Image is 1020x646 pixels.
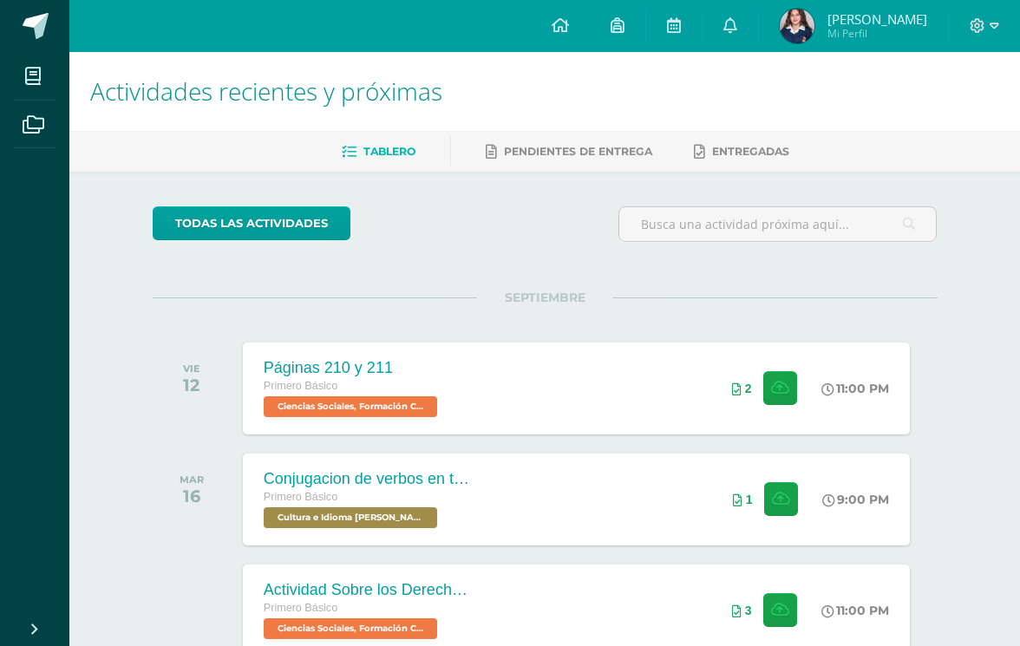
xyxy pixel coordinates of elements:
div: 11:00 PM [821,603,889,618]
span: 2 [745,382,752,395]
img: cbf34b3e304673139cc2c1c2542a5fd0.png [780,9,814,43]
div: Archivos entregados [733,493,753,506]
div: MAR [180,473,204,486]
div: Archivos entregados [732,382,752,395]
span: 1 [746,493,753,506]
span: Cultura e Idioma Maya Garífuna o Xinca 'A' [264,507,437,528]
a: Entregadas [694,138,789,166]
div: Páginas 210 y 211 [264,359,441,377]
span: Pendientes de entrega [504,145,652,158]
a: todas las Actividades [153,206,350,240]
span: Actividades recientes y próximas [90,75,442,108]
span: Tablero [363,145,415,158]
span: Primero Básico [264,602,337,614]
div: Actividad Sobre los Derechos Humanos [264,581,472,599]
span: SEPTIEMBRE [477,290,613,305]
a: Tablero [342,138,415,166]
span: Ciencias Sociales, Formación Ciudadana e Interculturalidad 'A' [264,618,437,639]
span: Entregadas [712,145,789,158]
div: Conjugacion de verbos en tiempo pasado pa kaqchikel [264,470,472,488]
span: Primero Básico [264,380,337,392]
div: 11:00 PM [821,381,889,396]
span: 3 [745,604,752,617]
div: 9:00 PM [822,492,889,507]
input: Busca una actividad próxima aquí... [619,207,937,241]
div: VIE [183,362,200,375]
span: Primero Básico [264,491,337,503]
div: Archivos entregados [732,604,752,617]
span: Ciencias Sociales, Formación Ciudadana e Interculturalidad 'A' [264,396,437,417]
div: 16 [180,486,204,506]
span: [PERSON_NAME] [827,10,927,28]
div: 12 [183,375,200,395]
span: Mi Perfil [827,26,927,41]
a: Pendientes de entrega [486,138,652,166]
